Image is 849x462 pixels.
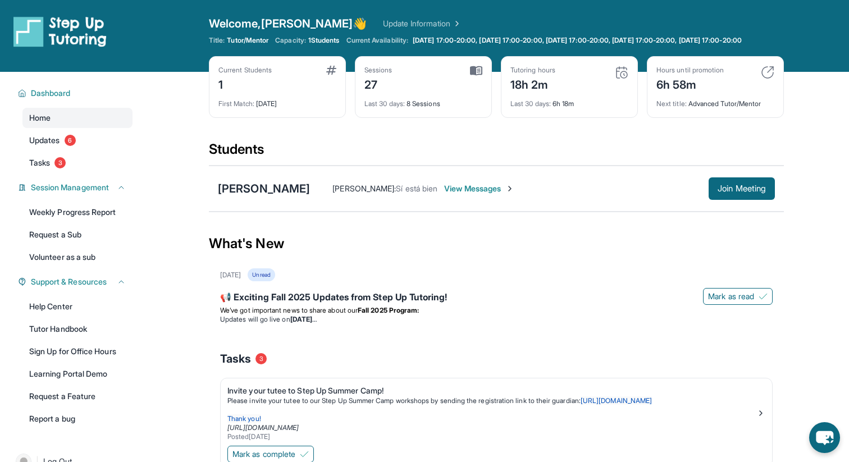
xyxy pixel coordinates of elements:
div: Tutoring hours [510,66,555,75]
div: 8 Sessions [364,93,482,108]
p: Please invite your tutee to our Step Up Summer Camp workshops by sending the registration link to... [227,396,756,405]
div: What's New [209,219,784,268]
span: Session Management [31,182,109,193]
a: Tasks3 [22,153,133,173]
a: Weekly Progress Report [22,202,133,222]
span: Tutor/Mentor [227,36,268,45]
a: Help Center [22,296,133,317]
div: Unread [248,268,275,281]
a: [URL][DOMAIN_NAME] [227,423,299,432]
span: 3 [54,157,66,168]
span: 3 [255,353,267,364]
div: Invite your tutee to Step Up Summer Camp! [227,385,756,396]
li: Updates will go live on [220,315,773,324]
a: [URL][DOMAIN_NAME] [581,396,652,405]
div: 📢 Exciting Fall 2025 Updates from Step Up Tutoring! [220,290,773,306]
span: Updates [29,135,60,146]
span: Support & Resources [31,276,107,287]
button: Support & Resources [26,276,126,287]
span: Last 30 days : [364,99,405,108]
img: logo [13,16,107,47]
a: Invite your tutee to Step Up Summer Camp!Please invite your tutee to our Step Up Summer Camp work... [221,378,772,443]
span: Current Availability: [346,36,408,45]
span: Home [29,112,51,123]
img: Mark as read [759,292,768,301]
div: Advanced Tutor/Mentor [656,93,774,108]
span: View Messages [444,183,514,194]
div: 27 [364,75,392,93]
div: Hours until promotion [656,66,724,75]
a: Updates6 [22,130,133,150]
a: Request a Sub [22,225,133,245]
div: [PERSON_NAME] [218,181,310,196]
a: Tutor Handbook [22,319,133,339]
button: Join Meeting [709,177,775,200]
strong: Fall 2025 Program: [358,306,419,314]
span: Title: [209,36,225,45]
span: Sí está bien [396,184,437,193]
strong: [DATE] [290,315,317,323]
span: Mark as read [708,291,754,302]
div: 6h 58m [656,75,724,93]
a: Update Information [383,18,462,29]
button: chat-button [809,422,840,453]
span: Last 30 days : [510,99,551,108]
button: Session Management [26,182,126,193]
span: We’ve got important news to share about our [220,306,358,314]
img: Chevron Right [450,18,462,29]
div: [DATE] [220,271,241,280]
div: Posted [DATE] [227,432,756,441]
img: Mark as complete [300,450,309,459]
span: Next title : [656,99,687,108]
a: [DATE] 17:00-20:00, [DATE] 17:00-20:00, [DATE] 17:00-20:00, [DATE] 17:00-20:00, [DATE] 17:00-20:00 [410,36,744,45]
a: Volunteer as a sub [22,247,133,267]
a: Learning Portal Demo [22,364,133,384]
span: Mark as complete [232,449,295,460]
img: card [470,66,482,76]
img: card [326,66,336,75]
div: [DATE] [218,93,336,108]
div: Students [209,140,784,165]
button: Mark as read [703,288,773,305]
div: 6h 18m [510,93,628,108]
a: Home [22,108,133,128]
img: card [615,66,628,79]
span: Thank you! [227,414,261,423]
img: card [761,66,774,79]
span: Tasks [220,351,251,367]
span: Dashboard [31,88,71,99]
span: [DATE] 17:00-20:00, [DATE] 17:00-20:00, [DATE] 17:00-20:00, [DATE] 17:00-20:00, [DATE] 17:00-20:00 [413,36,742,45]
span: Tasks [29,157,50,168]
span: Capacity: [275,36,306,45]
span: 6 [65,135,76,146]
span: 1 Students [308,36,340,45]
div: Sessions [364,66,392,75]
div: 18h 2m [510,75,555,93]
div: 1 [218,75,272,93]
a: Request a Feature [22,386,133,406]
span: Join Meeting [718,185,766,192]
span: Welcome, [PERSON_NAME] 👋 [209,16,367,31]
img: Chevron-Right [505,184,514,193]
span: First Match : [218,99,254,108]
div: Current Students [218,66,272,75]
a: Report a bug [22,409,133,429]
button: Dashboard [26,88,126,99]
span: [PERSON_NAME] : [332,184,396,193]
a: Sign Up for Office Hours [22,341,133,362]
